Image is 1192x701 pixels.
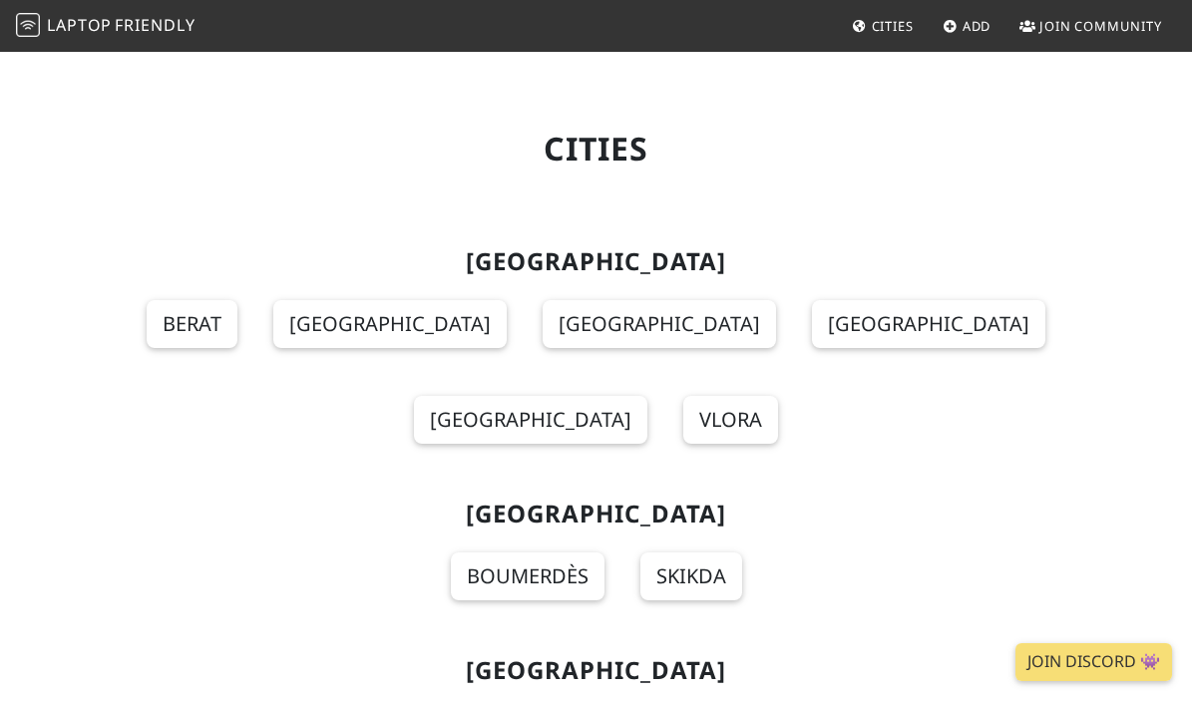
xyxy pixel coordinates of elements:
[130,130,1063,168] h1: Cities
[543,300,776,348] a: [GEOGRAPHIC_DATA]
[683,396,778,444] a: Vlora
[872,17,914,35] span: Cities
[844,8,922,44] a: Cities
[16,9,196,44] a: LaptopFriendly LaptopFriendly
[935,8,999,44] a: Add
[812,300,1045,348] a: [GEOGRAPHIC_DATA]
[640,552,742,600] a: Skikda
[130,500,1063,528] h2: [GEOGRAPHIC_DATA]
[273,300,507,348] a: [GEOGRAPHIC_DATA]
[1011,8,1170,44] a: Join Community
[451,552,604,600] a: Boumerdès
[1015,643,1172,681] a: Join Discord 👾
[115,14,195,36] span: Friendly
[130,247,1063,276] h2: [GEOGRAPHIC_DATA]
[147,300,237,348] a: Berat
[1039,17,1162,35] span: Join Community
[47,14,112,36] span: Laptop
[414,396,647,444] a: [GEOGRAPHIC_DATA]
[963,17,992,35] span: Add
[130,656,1063,685] h2: [GEOGRAPHIC_DATA]
[16,13,40,37] img: LaptopFriendly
